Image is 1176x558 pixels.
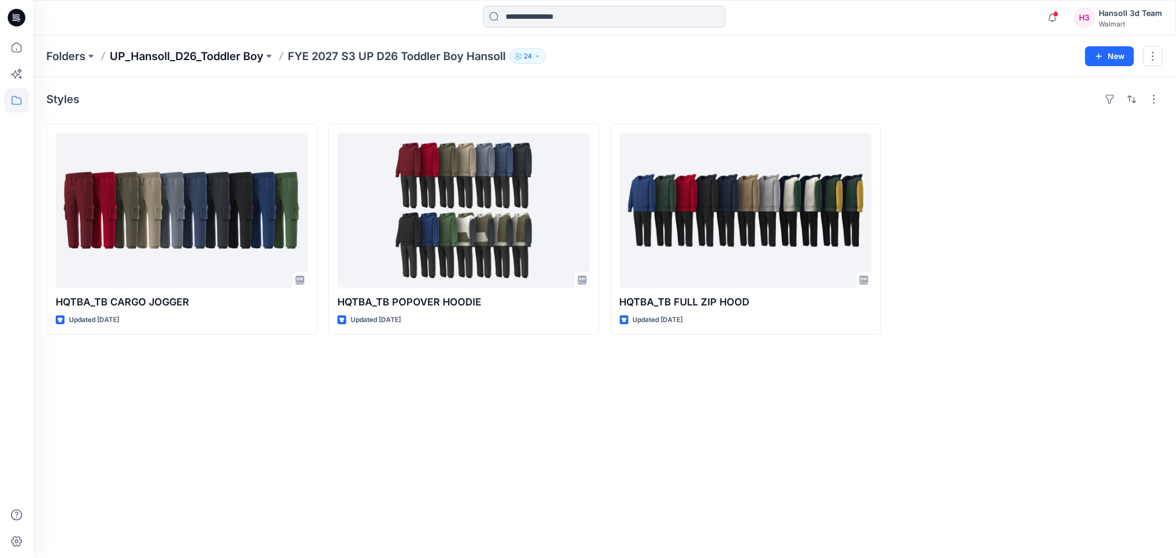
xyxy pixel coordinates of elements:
p: FYE 2027 S3 UP D26 Toddler Boy Hansoll [288,49,506,64]
p: HQTBA_TB POPOVER HOODIE [337,294,589,310]
div: H3 [1075,8,1094,28]
div: Hansoll 3d Team [1099,7,1162,20]
h4: Styles [46,93,79,106]
p: Updated [DATE] [69,314,119,326]
p: HQTBA_TB FULL ZIP HOOD [620,294,872,310]
button: New [1085,46,1134,66]
button: 24 [510,49,546,64]
a: HQTBA_TB POPOVER HOODIE [337,133,589,288]
a: HQTBA_TB CARGO JOGGER [56,133,308,288]
p: 24 [524,50,532,62]
p: Updated [DATE] [633,314,683,326]
a: HQTBA_TB FULL ZIP HOOD [620,133,872,288]
a: Folders [46,49,85,64]
p: HQTBA_TB CARGO JOGGER [56,294,308,310]
a: UP_Hansoll_D26_Toddler Boy [110,49,264,64]
div: Walmart [1099,20,1162,28]
p: Updated [DATE] [351,314,401,326]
